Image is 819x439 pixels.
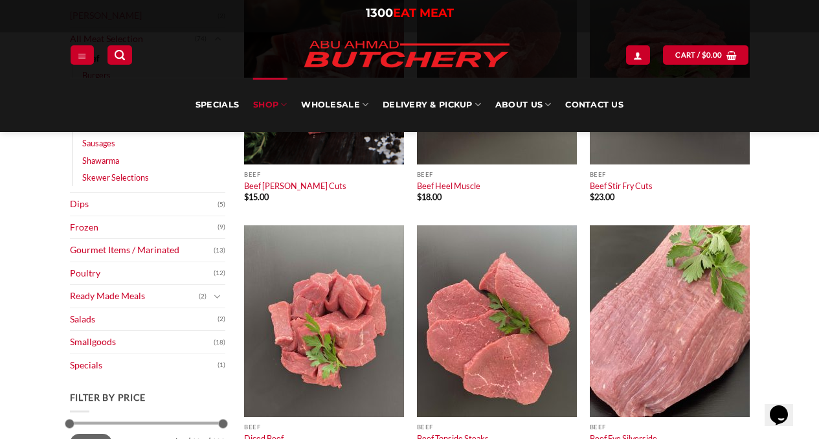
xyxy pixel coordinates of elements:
[590,192,614,202] bdi: 23.00
[366,6,393,20] span: 1300
[107,45,132,64] a: Search
[590,423,750,431] p: Beef
[70,193,218,216] a: Dips
[626,45,649,64] a: Login
[70,239,214,262] a: Gourmet Items / Marinated
[675,49,722,61] span: Cart /
[301,78,368,132] a: Wholesale
[70,285,199,308] a: Ready Made Meals
[383,78,481,132] a: Delivery & Pickup
[244,171,404,178] p: Beef
[244,225,404,417] img: Diced Beef
[590,181,653,191] a: Beef Stir Fry Cuts
[417,423,577,431] p: Beef
[70,331,214,354] a: Smallgoods
[417,181,480,191] a: Beef Heel Muscle
[393,6,454,20] span: EAT MEAT
[366,6,454,20] a: 1300EAT MEAT
[495,78,551,132] a: About Us
[244,192,249,202] span: $
[765,387,806,426] iframe: chat widget
[244,192,269,202] bdi: 15.00
[244,181,346,191] a: Beef [PERSON_NAME] Cuts
[417,192,421,202] span: $
[82,169,149,186] a: Skewer Selections
[663,45,748,64] a: View cart
[218,218,225,237] span: (9)
[293,32,520,78] img: Abu Ahmad Butchery
[70,262,214,285] a: Poultry
[82,135,115,152] a: Sausages
[82,152,119,169] a: Shawarma
[70,354,218,377] a: Specials
[218,355,225,375] span: (1)
[196,78,239,132] a: Specials
[590,192,594,202] span: $
[214,333,225,352] span: (18)
[590,225,750,417] img: Beef Eye Silverside
[253,78,287,132] a: SHOP
[417,225,577,417] img: Beef Topside Steaks
[590,171,750,178] p: Beef
[214,264,225,283] span: (12)
[70,392,146,403] span: Filter by price
[70,216,218,239] a: Frozen
[218,310,225,329] span: (2)
[417,192,442,202] bdi: 18.00
[210,289,225,304] button: Toggle
[244,423,404,431] p: Beef
[565,78,623,132] a: Contact Us
[702,51,723,59] bdi: 0.00
[199,287,207,306] span: (2)
[70,308,218,331] a: Salads
[218,195,225,214] span: (5)
[417,171,577,178] p: Beef
[71,45,94,64] a: Menu
[702,49,706,61] span: $
[214,241,225,260] span: (13)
